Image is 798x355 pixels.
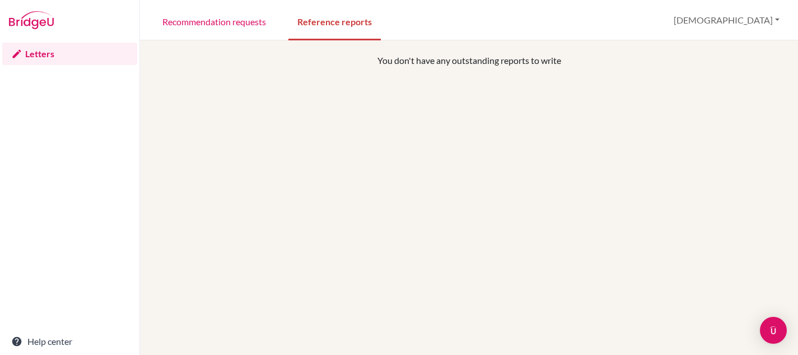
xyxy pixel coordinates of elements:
a: Recommendation requests [153,2,275,40]
div: Open Intercom Messenger [760,317,787,344]
a: Help center [2,330,137,353]
button: [DEMOGRAPHIC_DATA] [669,10,785,31]
a: Letters [2,43,137,65]
img: Bridge-U [9,11,54,29]
p: You don't have any outstanding reports to write [214,54,724,67]
a: Reference reports [288,2,381,40]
